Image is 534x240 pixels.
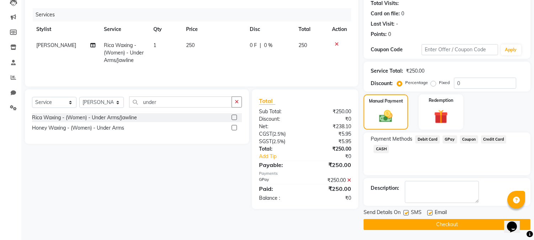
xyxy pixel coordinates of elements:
div: Total: [254,145,305,153]
div: ₹250.00 [305,177,357,184]
img: _cash.svg [375,109,396,124]
div: ₹250.00 [305,161,357,169]
div: ₹238.10 [305,123,357,130]
span: Total [259,97,275,105]
a: Add Tip [254,153,314,160]
div: ( ) [254,130,305,138]
button: Checkout [364,219,530,230]
div: ₹0 [305,115,357,123]
div: ₹250.00 [305,184,357,193]
th: Action [328,21,351,37]
div: Discount: [371,80,393,87]
div: Card on file: [371,10,400,17]
div: 0 [388,31,391,38]
th: Service [100,21,149,37]
span: Credit Card [481,135,507,144]
span: GPay [443,135,457,144]
span: Payment Methods [371,135,412,143]
div: Payments [259,171,351,177]
label: Fixed [439,79,450,86]
div: Services [33,8,356,21]
div: ₹0 [314,153,357,160]
div: Payable: [254,161,305,169]
span: 2.5% [273,139,284,144]
input: Enter Offer / Coupon Code [422,44,498,55]
div: GPay [254,177,305,184]
iframe: chat widget [504,212,527,233]
button: Apply [501,45,521,55]
span: 250 [299,42,307,48]
span: Rica Waxing - (Women) - Under Arms/Jawline [104,42,144,63]
th: Total [295,21,328,37]
span: 0 F [250,42,257,49]
th: Qty [149,21,182,37]
div: Coupon Code [371,46,422,53]
span: Coupon [460,135,478,144]
span: [PERSON_NAME] [36,42,76,48]
div: Rica Waxing - (Women) - Under Arms/Jawline [32,114,137,121]
div: Paid: [254,184,305,193]
div: Net: [254,123,305,130]
span: SGST [259,138,272,145]
span: Debit Card [415,135,440,144]
div: ( ) [254,138,305,145]
div: ₹250.00 [305,145,357,153]
div: - [396,20,398,28]
div: ₹250.00 [305,108,357,115]
th: Price [182,21,245,37]
th: Disc [245,21,294,37]
div: Points: [371,31,387,38]
span: 0 % [264,42,273,49]
div: ₹5.95 [305,130,357,138]
th: Stylist [32,21,100,37]
span: 1 [153,42,156,48]
span: CASH [374,145,389,153]
div: Sub Total: [254,108,305,115]
span: | [260,42,261,49]
div: 0 [401,10,404,17]
span: Email [435,209,447,218]
span: CGST [259,131,272,137]
div: Description: [371,184,399,192]
div: ₹5.95 [305,138,357,145]
label: Percentage [405,79,428,86]
label: Redemption [429,97,453,104]
span: Send Details On [364,209,401,218]
div: Last Visit: [371,20,395,28]
input: Search or Scan [129,96,232,108]
div: ₹250.00 [406,67,424,75]
span: 2.5% [274,131,284,137]
label: Manual Payment [369,98,403,104]
div: Honey Waxing - (Women) - Under Arms [32,124,124,132]
span: SMS [411,209,422,218]
span: 250 [186,42,195,48]
div: Service Total: [371,67,403,75]
div: ₹0 [305,194,357,202]
div: Discount: [254,115,305,123]
img: _gift.svg [430,108,452,125]
div: Balance : [254,194,305,202]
